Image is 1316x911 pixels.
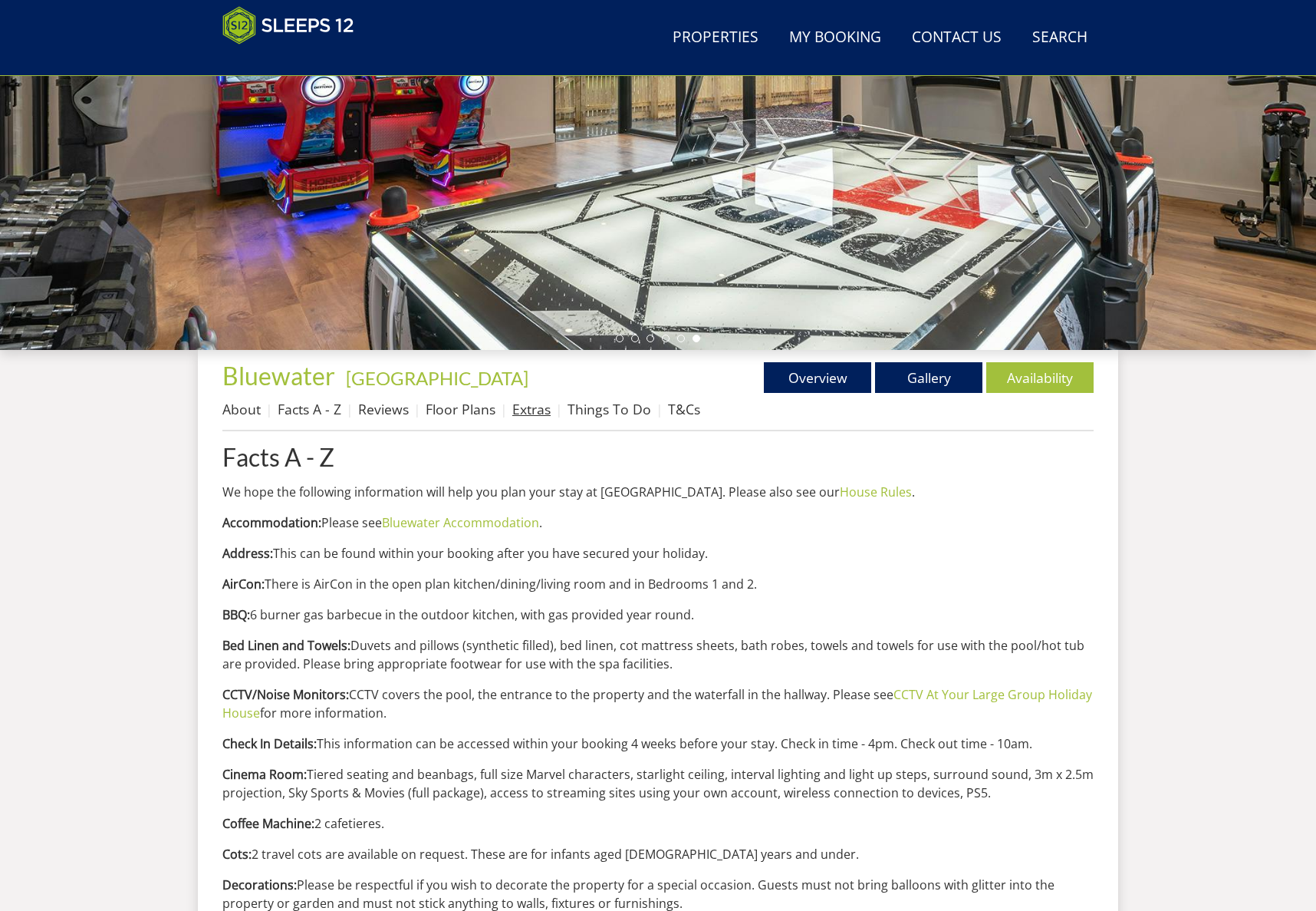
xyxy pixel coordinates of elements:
[222,545,273,562] strong: Address:
[222,735,317,752] strong: Check In Details:
[222,444,1094,470] a: Facts A - Z
[382,514,539,531] a: Bluewater Accommodation
[568,400,651,418] a: Things To Do
[222,846,252,863] strong: Cots:
[222,765,1094,802] p: Tiered seating and beanbags, full size Marvel characters, starlight ceiling, interval lighting an...
[222,361,335,391] span: Bluewater
[222,544,1094,563] p: This can be found within your booking after you have secured your holiday.
[840,484,912,500] a: House Rules
[222,606,1094,624] p: 6 burner gas barbecue in the outdoor kitchen, with gas provided year round.
[222,636,1094,673] p: Duvets and pillows (synthetic filled), bed linen, cot mattress sheets, bath robes, towels and tow...
[512,400,551,418] a: Extras
[222,483,1094,501] p: We hope the following information will help you plan your stay at [GEOGRAPHIC_DATA]. Please also ...
[222,575,1094,593] p: There is AirCon in the open plan kitchen/dining/living room and in Bedrooms 1 and 2.
[986,362,1094,393] a: Availability
[222,576,265,592] strong: AirCon:
[764,362,871,393] a: Overview
[222,845,1094,863] p: 2 travel cots are available on request. These are for infants aged [DEMOGRAPHIC_DATA] years and u...
[222,814,1094,833] p: 2 cafetieres.
[222,400,261,418] a: About
[222,686,1092,721] a: CCTV At Your Large Group Holiday House
[222,876,297,893] strong: Decorations:
[1026,21,1094,55] a: Search
[278,400,341,418] a: Facts A - Z
[222,686,349,703] strong: CCTV/Noise Monitors:
[346,367,528,389] a: [GEOGRAPHIC_DATA]
[222,361,340,391] a: Bluewater
[668,400,700,418] a: T&Cs
[222,6,354,45] img: Sleeps 12
[222,514,321,531] strong: Accommodation:
[906,21,1008,55] a: Contact Us
[875,362,982,393] a: Gallery
[222,606,250,623] strong: BBQ:
[340,367,528,389] span: -
[222,685,1094,722] p: CCTV covers the pool, the entrance to the property and the waterfall in the hallway. Please see f...
[783,21,887,55] a: My Booking
[666,21,765,55] a: Properties
[426,400,495,418] a: Floor Plans
[222,637,350,654] strong: Bed Linen and Towels:
[222,734,1094,753] p: This information can be accessed within your booking 4 weeks before your stay. Check in time - 4p...
[358,400,409,418] a: Reviews
[222,766,307,783] strong: Cinema Room:
[215,54,376,67] iframe: Customer reviews powered by Trustpilot
[222,815,314,832] strong: Coffee Machine:
[222,513,1094,532] p: Please see .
